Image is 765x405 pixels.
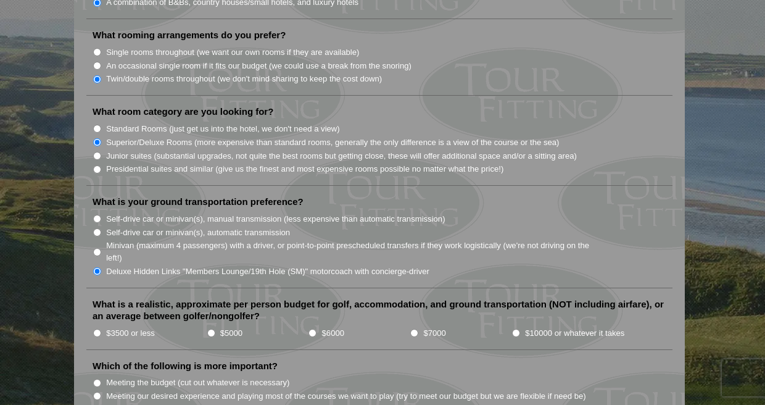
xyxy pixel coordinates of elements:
label: Standard Rooms (just get us into the hotel, we don't need a view) [106,123,340,135]
label: Deluxe Hidden Links "Members Lounge/19th Hole (SM)" motorcoach with concierge-driver [106,265,429,278]
label: Which of the following is more important? [93,360,278,372]
label: Twin/double rooms throughout (we don't mind sharing to keep the cost down) [106,73,382,85]
label: Self-drive car or minivan(s), automatic transmission [106,227,290,239]
label: $6000 [322,327,344,340]
label: $7000 [423,327,445,340]
label: An occasional single room if it fits our budget (we could use a break from the snoring) [106,60,411,72]
label: Self-drive car or minivan(s), manual transmission (less expensive than automatic transmission) [106,213,445,225]
label: What is your ground transportation preference? [93,196,304,208]
label: Single rooms throughout (we want our own rooms if they are available) [106,46,359,59]
label: What room category are you looking for? [93,106,273,118]
label: $5000 [220,327,242,340]
label: $3500 or less [106,327,155,340]
label: Superior/Deluxe Rooms (more expensive than standard rooms, generally the only difference is a vie... [106,136,559,149]
label: What rooming arrangements do you prefer? [93,29,286,41]
label: What is a realistic, approximate per person budget for golf, accommodation, and ground transporta... [93,298,666,322]
label: Minivan (maximum 4 passengers) with a driver, or point-to-point prescheduled transfers if they wo... [106,240,602,264]
label: $10000 or whatever it takes [525,327,624,340]
label: Meeting the budget (cut out whatever is necessary) [106,377,289,389]
label: Presidential suites and similar (give us the finest and most expensive rooms possible no matter w... [106,163,503,175]
label: Meeting our desired experience and playing most of the courses we want to play (try to meet our b... [106,390,586,403]
label: Junior suites (substantial upgrades, not quite the best rooms but getting close, these will offer... [106,150,577,162]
